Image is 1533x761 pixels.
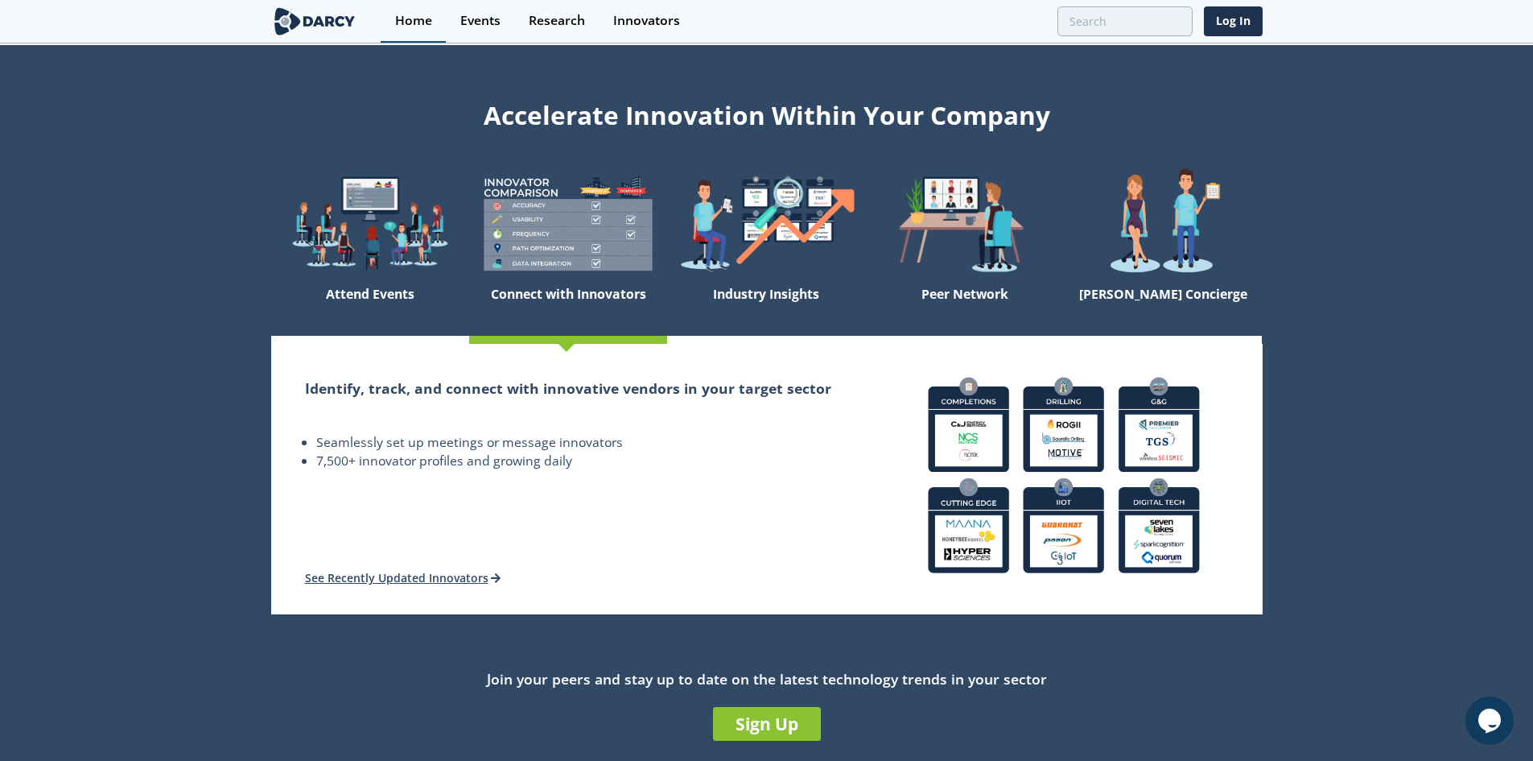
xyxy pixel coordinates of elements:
div: Accelerate Innovation Within Your Company [271,90,1263,134]
div: Attend Events [271,279,469,336]
iframe: chat widget [1465,697,1517,745]
div: Home [395,14,432,27]
li: 7,500+ innovator profiles and growing daily [316,452,832,471]
a: Sign Up [713,707,821,741]
a: Log In [1204,6,1263,36]
a: See Recently Updated Innovators [305,570,501,585]
img: welcome-compare-1b687586299da8f117b7ac84fd957760.png [469,168,667,279]
img: welcome-concierge-wide-20dccca83e9cbdbb601deee24fb8df72.png [1064,168,1262,279]
img: logo-wide.svg [271,7,359,35]
li: Seamlessly set up meetings or message innovators [316,433,832,453]
img: connect-with-innovators-bd83fc158da14f96834d5193b73f77c6.png [915,364,1213,586]
img: welcome-find-a12191a34a96034fcac36f4ff4d37733.png [667,168,865,279]
div: [PERSON_NAME] Concierge [1064,279,1262,336]
input: Advanced Search [1057,6,1193,36]
img: welcome-explore-560578ff38cea7c86bcfe544b5e45342.png [271,168,469,279]
div: Events [460,14,501,27]
div: Peer Network [866,279,1064,336]
h2: Identify, track, and connect with innovative vendors in your target sector [305,378,832,399]
div: Research [529,14,585,27]
div: Industry Insights [667,279,865,336]
div: Innovators [613,14,680,27]
img: welcome-attend-b816887fc24c32c29d1763c6e0ddb6e6.png [866,168,1064,279]
div: Connect with Innovators [469,279,667,336]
